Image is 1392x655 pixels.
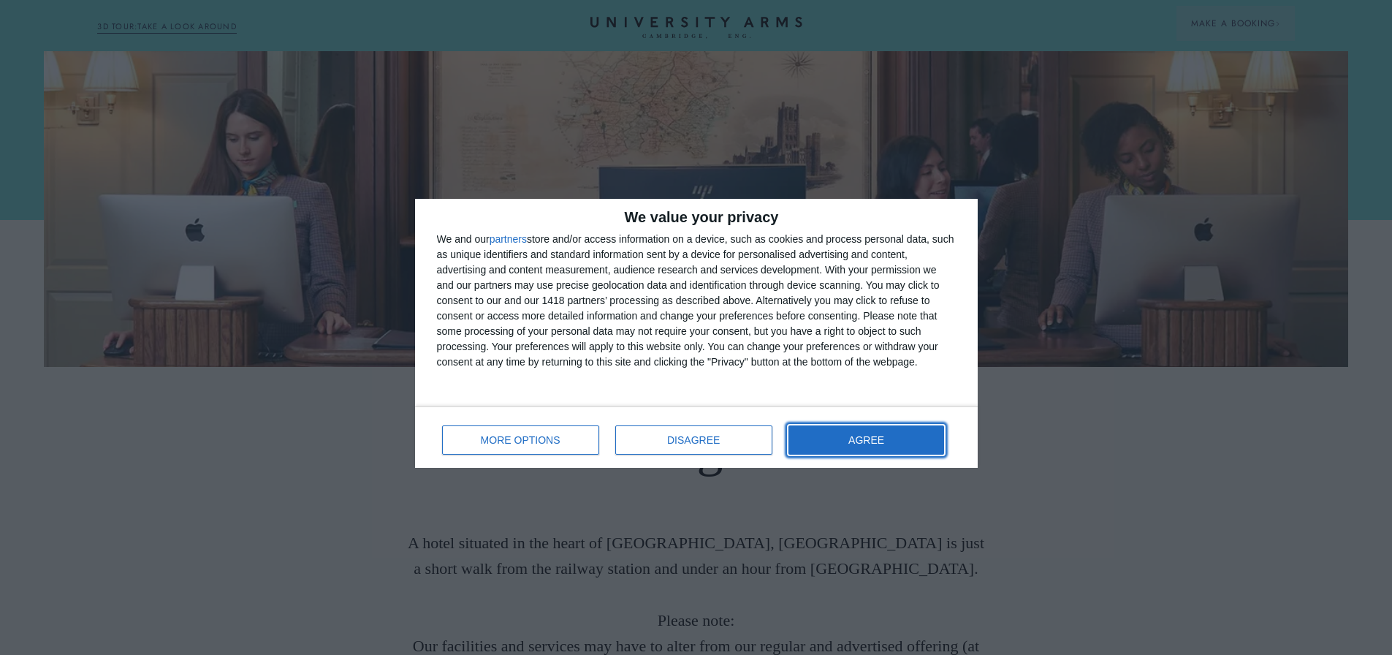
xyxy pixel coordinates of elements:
div: We and our store and/or access information on a device, such as cookies and process personal data... [437,232,956,370]
div: qc-cmp2-ui [415,199,978,468]
button: AGREE [788,425,945,455]
button: DISAGREE [615,425,772,455]
h2: We value your privacy [437,210,956,224]
span: MORE OPTIONS [481,435,560,445]
span: DISAGREE [667,435,720,445]
button: partners [490,234,527,244]
button: MORE OPTIONS [442,425,599,455]
span: AGREE [848,435,884,445]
